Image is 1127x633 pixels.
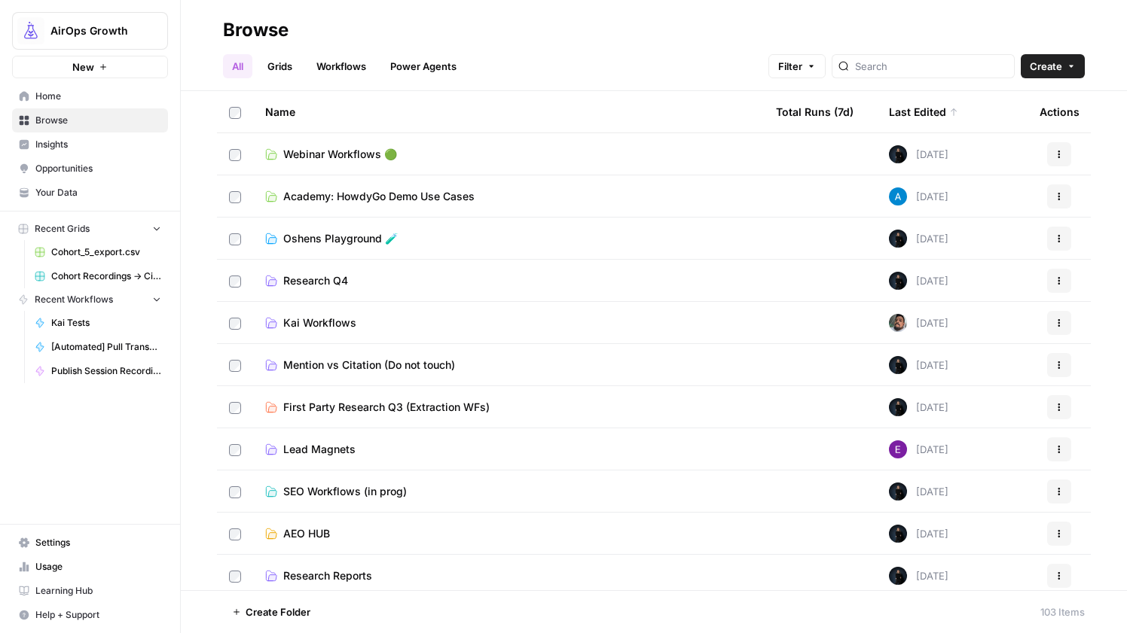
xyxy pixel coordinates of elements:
span: Create [1030,59,1062,74]
div: [DATE] [889,314,948,332]
span: Browse [35,114,161,127]
a: Opportunities [12,157,168,181]
a: Oshens Playground 🧪 [265,231,752,246]
a: Cohort Recordings -> Circle Automation [28,264,168,288]
span: Lead Magnets [283,442,356,457]
a: AEO HUB [265,526,752,541]
a: Mention vs Citation (Do not touch) [265,358,752,373]
a: Learning Hub [12,579,168,603]
a: Research Q4 [265,273,752,288]
a: Usage [12,555,168,579]
a: Workflows [307,54,375,78]
div: [DATE] [889,272,948,290]
div: Actions [1040,91,1080,132]
div: [DATE] [889,525,948,543]
img: mae98n22be7w2flmvint2g1h8u9g [889,525,907,543]
span: Create Folder [246,604,310,619]
span: Cohort Recordings -> Circle Automation [51,269,161,283]
button: Create [1021,54,1085,78]
a: First Party Research Q3 (Extraction WFs) [265,400,752,415]
div: [DATE] [889,482,948,501]
img: mae98n22be7w2flmvint2g1h8u9g [889,356,907,374]
a: Webinar Workflows 🟢 [265,147,752,162]
a: Your Data [12,181,168,205]
span: Usage [35,560,161,574]
span: Recent Workflows [35,293,113,306]
button: Workspace: AirOps Growth [12,12,168,50]
button: Help + Support [12,603,168,627]
span: Help + Support [35,608,161,622]
a: SEO Workflows (in prog) [265,484,752,499]
span: Your Data [35,186,161,199]
div: Total Runs (7d) [776,91,854,132]
img: u93l1oyz1g39q1i4vkrv6vz0p6p4 [889,314,907,332]
span: Filter [778,59,802,74]
span: Oshens Playground 🧪 [283,231,398,246]
span: Settings [35,536,161,549]
div: [DATE] [889,398,948,416]
img: tb834r7wcu795hwbtepf06oxpmnl [889,440,907,458]
span: Academy: HowdyGo Demo Use Cases [283,189,475,204]
div: [DATE] [889,567,948,585]
button: Recent Workflows [12,288,168,311]
a: Grids [258,54,301,78]
input: Search [855,59,1008,74]
div: [DATE] [889,187,948,205]
img: AirOps Growth Logo [17,17,44,44]
a: Kai Tests [28,311,168,335]
img: o3cqybgnmipr355j8nz4zpq1mc6x [889,187,907,205]
span: Recent Grids [35,222,90,236]
span: Home [35,90,161,103]
span: First Party Research Q3 (Extraction WFs) [283,400,490,415]
span: New [72,59,94,75]
span: Opportunities [35,162,161,175]
img: mae98n22be7w2flmvint2g1h8u9g [889,272,907,290]
span: AirOps Growth [50,23,142,38]
button: Create Folder [223,600,319,624]
a: Publish Session Recording [28,359,168,383]
span: Kai Workflows [283,315,356,330]
a: Power Agents [381,54,466,78]
a: Home [12,84,168,108]
div: Browse [223,18,289,42]
span: Insights [35,138,161,151]
span: AEO HUB [283,526,330,541]
a: [Automated] Pull Transcript from Circle [28,335,168,359]
div: [DATE] [889,230,948,248]
span: Publish Session Recording [51,364,161,378]
span: Webinar Workflows 🟢 [283,147,397,162]
a: Lead Magnets [265,442,752,457]
a: Research Reports [265,568,752,583]
a: Insights [12,132,168,157]
span: Kai Tests [51,316,161,330]
button: Recent Grids [12,218,168,240]
span: Mention vs Citation (Do not touch) [283,358,455,373]
span: Cohort_5_export.csv [51,245,161,259]
img: mae98n22be7w2flmvint2g1h8u9g [889,145,907,163]
img: mae98n22be7w2flmvint2g1h8u9g [889,482,907,501]
div: Last Edited [889,91,958,132]
div: [DATE] [889,440,948,458]
div: [DATE] [889,145,948,163]
span: Learning Hub [35,584,161,598]
a: All [223,54,252,78]
a: Kai Workflows [265,315,752,330]
img: mae98n22be7w2flmvint2g1h8u9g [889,398,907,416]
a: Settings [12,531,168,555]
img: mae98n22be7w2flmvint2g1h8u9g [889,230,907,248]
span: Research Q4 [283,273,348,288]
img: mae98n22be7w2flmvint2g1h8u9g [889,567,907,585]
div: 103 Items [1040,604,1085,619]
div: Name [265,91,752,132]
div: [DATE] [889,356,948,374]
span: Research Reports [283,568,372,583]
span: [Automated] Pull Transcript from Circle [51,340,161,354]
span: SEO Workflows (in prog) [283,484,407,499]
a: Cohort_5_export.csv [28,240,168,264]
button: Filter [768,54,826,78]
button: New [12,56,168,78]
a: Browse [12,108,168,132]
a: Academy: HowdyGo Demo Use Cases [265,189,752,204]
